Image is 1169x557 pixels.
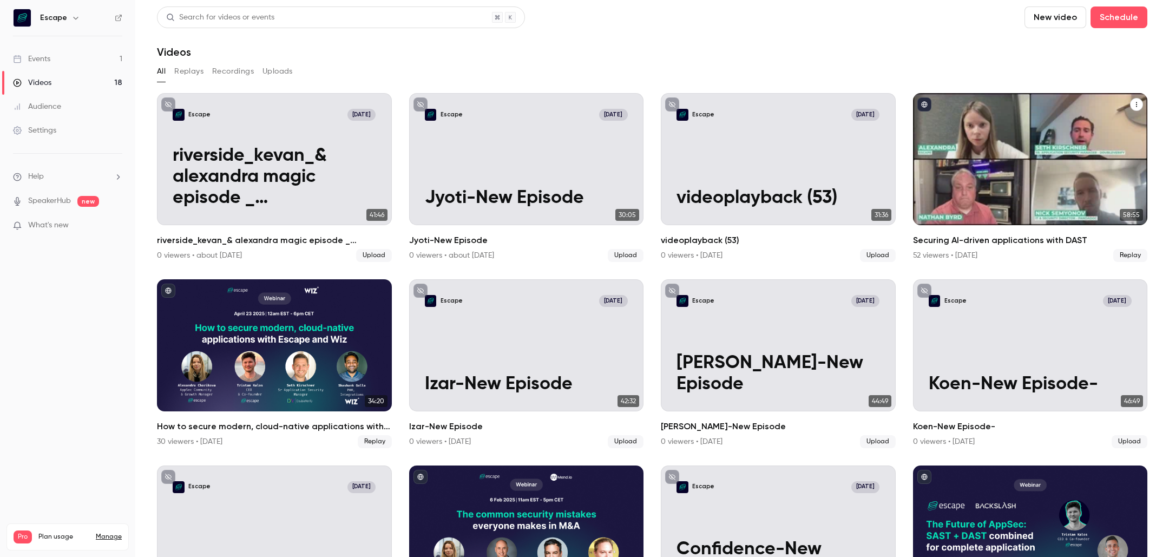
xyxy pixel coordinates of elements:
button: All [157,63,166,80]
h2: How to secure modern, cloud-native applications with Escape and Wiz [157,420,392,433]
p: Izar-New Episode [425,374,628,395]
span: [DATE] [851,109,880,121]
span: [DATE] [599,109,628,121]
div: Events [13,54,50,64]
img: videoplayback (53) [677,109,688,121]
span: Pro [14,530,32,543]
span: Upload [860,249,896,262]
li: Koen-New Episode- [913,279,1148,448]
button: unpublished [665,284,679,298]
li: Jyoti-New Episode [409,93,644,262]
img: Jyoti-New Episode [425,109,437,121]
div: Videos [13,77,51,88]
span: Upload [1112,435,1147,448]
button: unpublished [161,470,175,484]
img: riverside_kevan_& alexandra magic episode _ jun 13, 2025_podcast___ kevan ba [173,109,185,121]
p: videoplayback (53) [677,188,879,209]
button: published [161,284,175,298]
h2: riverside_kevan_& alexandra magic episode _ [DATE]_podcast___ [PERSON_NAME] [157,234,392,247]
span: [DATE] [1103,295,1132,307]
h2: Securing AI-driven applications with DAST [913,234,1148,247]
span: 31:36 [871,209,891,221]
p: Escape [692,111,714,119]
span: 30:05 [615,209,639,221]
button: Recordings [212,63,254,80]
div: 0 viewers • [DATE] [913,436,975,447]
a: riverside_kevan_& alexandra magic episode _ jun 13, 2025_podcast___ kevan baEscape[DATE]riverside... [157,93,392,262]
h2: Jyoti-New Episode [409,234,644,247]
button: Replays [174,63,203,80]
button: Uploads [262,63,293,80]
p: Escape [692,483,714,491]
span: Upload [356,249,392,262]
li: How to secure modern, cloud-native applications with Escape and Wiz [157,279,392,448]
span: [DATE] [851,295,880,307]
li: videoplayback (53) [661,93,896,262]
span: 41:46 [366,209,388,221]
button: unpublished [665,470,679,484]
img: Koen-New Episode- [929,295,941,307]
span: Help [28,171,44,182]
iframe: Noticeable Trigger [109,221,122,231]
p: Escape [692,297,714,305]
span: 46:49 [1121,395,1143,407]
div: Settings [13,125,56,136]
div: Search for videos or events [166,12,274,23]
div: Audience [13,101,61,112]
p: Escape [944,297,967,305]
span: 58:55 [1120,209,1143,221]
img: Confidence-New Episode [677,481,688,493]
li: Securing AI-driven applications with DAST [913,93,1148,262]
div: 30 viewers • [DATE] [157,436,222,447]
a: 34:20How to secure modern, cloud-native applications with Escape and Wiz30 viewers • [DATE]Replay [157,279,392,448]
button: Schedule [1091,6,1147,28]
span: Plan usage [38,533,89,541]
p: Jyoti-New Episode [425,188,628,209]
span: 42:32 [618,395,639,407]
p: Koen-New Episode- [929,374,1132,395]
h2: [PERSON_NAME]-New Episode [661,420,896,433]
a: Manage [96,533,122,541]
span: Upload [860,435,896,448]
li: riverside_kevan_& alexandra magic episode _ jun 13, 2025_podcast___ kevan ba [157,93,392,262]
span: [DATE] [347,109,376,121]
p: Escape [441,111,463,119]
p: Escape [188,111,211,119]
p: Escape [441,297,463,305]
a: SpeakerHub [28,195,71,207]
span: What's new [28,220,69,231]
button: unpublished [161,97,175,112]
span: Upload [608,435,643,448]
button: unpublished [917,284,931,298]
span: [DATE] [599,295,628,307]
li: Izar-New Episode [409,279,644,448]
img: Iman-New Episode [173,481,185,493]
button: unpublished [665,97,679,112]
li: help-dropdown-opener [13,171,122,182]
img: Francois-New Episode [677,295,688,307]
button: New video [1024,6,1086,28]
img: Izar-New Episode [425,295,437,307]
section: Videos [157,6,1147,551]
span: 44:49 [869,395,891,407]
button: published [413,470,428,484]
span: Replay [1113,249,1147,262]
button: unpublished [413,284,428,298]
div: 0 viewers • [DATE] [661,436,723,447]
div: 0 viewers • [DATE] [661,250,723,261]
div: 0 viewers • [DATE] [409,436,471,447]
li: Francois-New Episode [661,279,896,448]
p: riverside_kevan_& alexandra magic episode _ [DATE]_podcast___ [PERSON_NAME] [173,146,376,209]
div: 0 viewers • about [DATE] [157,250,242,261]
h1: Videos [157,45,191,58]
img: Escape [14,9,31,27]
span: Replay [358,435,392,448]
span: Upload [608,249,643,262]
div: 0 viewers • about [DATE] [409,250,494,261]
a: 58:55Securing AI-driven applications with DAST52 viewers • [DATE]Replay [913,93,1148,262]
a: Koen-New Episode- Escape[DATE]Koen-New Episode-46:49Koen-New Episode-0 viewers • [DATE]Upload [913,279,1148,448]
a: Izar-New EpisodeEscape[DATE]Izar-New Episode42:32Izar-New Episode0 viewers • [DATE]Upload [409,279,644,448]
p: Escape [188,483,211,491]
h6: Escape [40,12,67,23]
button: published [917,470,931,484]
